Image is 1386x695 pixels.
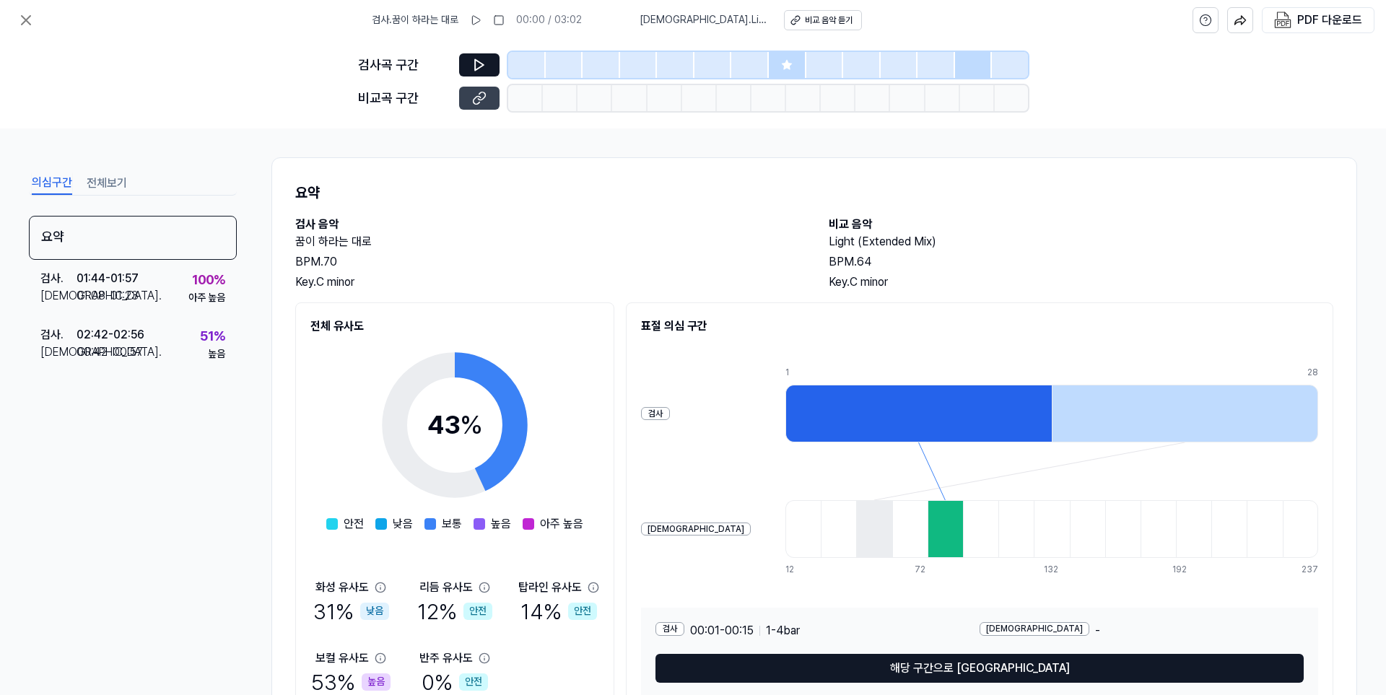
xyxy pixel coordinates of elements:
span: 보통 [442,515,462,533]
button: 의심구간 [32,172,72,195]
span: % [460,409,483,440]
div: 12 % [417,596,492,626]
div: 01:08 - 01:23 [77,287,139,305]
button: help [1193,7,1219,33]
div: 반주 유사도 [419,650,473,667]
div: 43 [427,406,483,445]
h2: 비교 음악 [829,216,1333,233]
div: 리듬 유사도 [419,579,473,596]
div: 안전 [463,603,492,620]
div: 00:00 / 03:02 [516,13,582,27]
div: 높음 [208,347,225,362]
div: 아주 높음 [188,291,225,305]
div: 132 [1044,564,1079,576]
svg: help [1199,13,1212,27]
button: PDF 다운로드 [1271,8,1365,32]
div: [DEMOGRAPHIC_DATA] . [40,344,77,361]
div: 검사 . [40,326,77,344]
h2: 표절 의심 구간 [641,318,1318,335]
div: 00:42 - 00:57 [77,344,143,361]
div: 높음 [362,673,391,691]
span: 아주 높음 [540,515,583,533]
span: 높음 [491,515,511,533]
div: 검사 . [40,270,77,287]
div: 검사 [641,407,670,421]
img: PDF Download [1274,12,1291,29]
button: 해당 구간으로 [GEOGRAPHIC_DATA] [655,654,1304,683]
div: [DEMOGRAPHIC_DATA] [980,622,1089,636]
h2: 검사 음악 [295,216,800,233]
div: 192 [1172,564,1208,576]
div: 28 [1307,367,1318,379]
div: [DEMOGRAPHIC_DATA] [641,523,751,536]
div: 237 [1302,564,1318,576]
button: 비교 음악 듣기 [784,10,862,30]
div: 51 % [200,326,225,347]
img: share [1234,14,1247,27]
div: Key. C minor [295,274,800,291]
div: 14 % [520,596,597,626]
div: BPM. 70 [295,253,800,271]
span: 1 - 4 bar [766,622,800,639]
div: 화성 유사도 [315,579,369,596]
div: 72 [915,564,950,576]
div: 안전 [568,603,597,620]
div: 검사 [655,622,684,636]
div: 01:44 - 01:57 [77,270,139,287]
div: 탑라인 유사도 [518,579,582,596]
div: 검사곡 구간 [358,55,450,76]
div: 안전 [459,673,488,691]
button: 전체보기 [87,172,127,195]
div: Key. C minor [829,274,1333,291]
h2: 전체 유사도 [310,318,599,335]
div: 보컬 유사도 [315,650,369,667]
div: [DEMOGRAPHIC_DATA] . [40,287,77,305]
div: 비교 음악 듣기 [805,14,853,27]
div: 31 % [313,596,389,626]
h2: Light (Extended Mix) [829,233,1333,250]
div: 12 [785,564,821,576]
span: 00:01 - 00:15 [690,622,754,639]
div: BPM. 64 [829,253,1333,271]
span: [DEMOGRAPHIC_DATA] . Light (Extended Mix) [640,13,767,27]
div: 100 % [192,270,225,291]
div: 02:42 - 02:56 [77,326,144,344]
span: 검사 . 꿈이 하라는 대로 [372,13,458,27]
div: 1 [785,367,1052,379]
h1: 요약 [295,181,1333,204]
div: - [980,622,1304,639]
div: 비교곡 구간 [358,88,450,109]
span: 안전 [344,515,364,533]
div: 낮음 [360,603,389,620]
h2: 꿈이 하라는 대로 [295,233,800,250]
span: 낮음 [393,515,413,533]
div: 요약 [29,216,237,260]
div: PDF 다운로드 [1297,11,1362,30]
